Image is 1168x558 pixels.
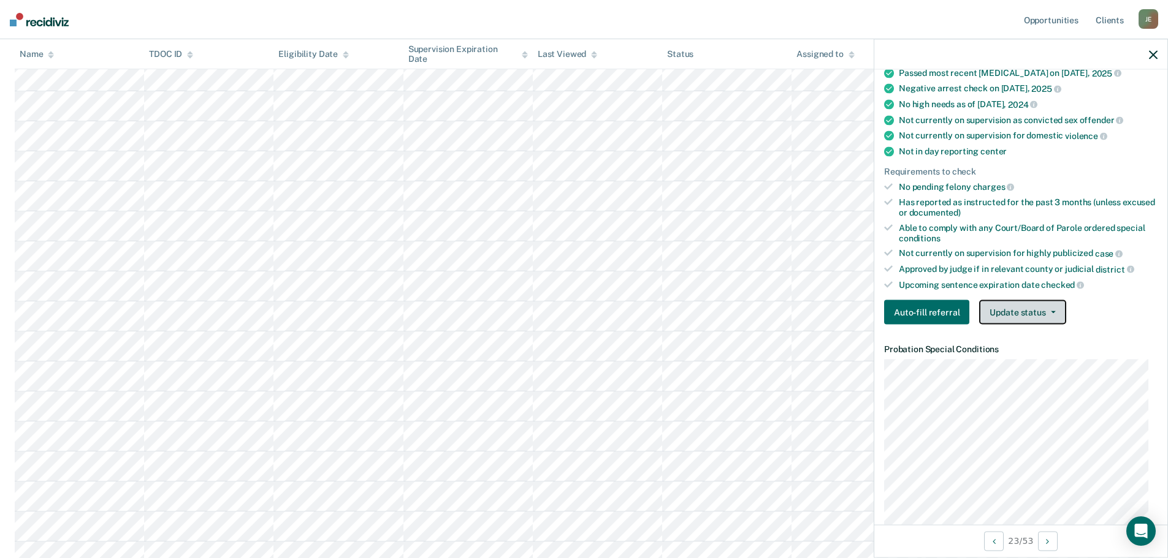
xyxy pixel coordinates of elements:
[1041,280,1084,290] span: checked
[899,233,941,243] span: conditions
[884,300,969,325] button: Auto-fill referral
[1038,531,1058,551] button: Next Opportunity
[1031,84,1061,94] span: 2025
[1095,249,1123,258] span: case
[899,263,1158,274] div: Approved by judge if in relevant county or judicial
[899,115,1158,126] div: Not currently on supervision as convicted sex
[874,524,1167,557] div: 23 / 53
[884,300,974,325] a: Navigate to form link
[984,531,1004,551] button: Previous Opportunity
[899,248,1158,259] div: Not currently on supervision for highly publicized
[909,207,961,217] span: documented)
[1139,9,1158,29] div: J E
[1092,68,1121,78] span: 2025
[1065,130,1107,140] span: violence
[973,182,1015,192] span: charges
[408,43,528,64] div: Supervision Expiration Date
[1080,115,1124,125] span: offender
[899,279,1158,290] div: Upcoming sentence expiration date
[667,49,693,59] div: Status
[1096,264,1134,274] span: district
[1126,516,1156,546] div: Open Intercom Messenger
[538,49,597,59] div: Last Viewed
[980,146,1007,156] span: center
[899,99,1158,110] div: No high needs as of [DATE],
[10,13,69,26] img: Recidiviz
[884,166,1158,176] div: Requirements to check
[796,49,854,59] div: Assigned to
[899,83,1158,94] div: Negative arrest check on [DATE],
[278,49,349,59] div: Eligibility Date
[979,300,1066,325] button: Update status
[899,146,1158,156] div: Not in day reporting
[899,197,1158,218] div: Has reported as instructed for the past 3 months (unless excused or
[149,49,193,59] div: TDOC ID
[1008,99,1037,109] span: 2024
[20,49,54,59] div: Name
[899,222,1158,243] div: Able to comply with any Court/Board of Parole ordered special
[899,181,1158,192] div: No pending felony
[884,344,1158,355] dt: Probation Special Conditions
[899,67,1158,78] div: Passed most recent [MEDICAL_DATA] on [DATE],
[899,130,1158,141] div: Not currently on supervision for domestic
